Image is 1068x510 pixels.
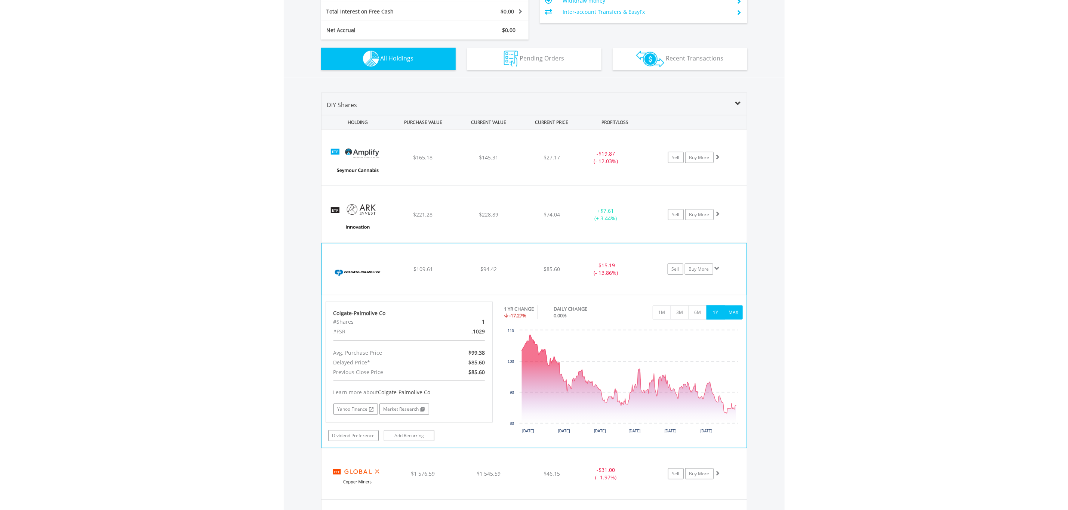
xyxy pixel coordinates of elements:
span: $46.15 [544,470,560,477]
button: 1Y [707,305,725,320]
div: CURRENT VALUE [457,115,521,129]
text: [DATE] [701,429,712,433]
text: [DATE] [665,429,677,433]
span: Colgate-Palmolive Co [378,389,431,396]
button: 6M [689,305,707,320]
span: $85.60 [468,359,485,366]
div: - (- 12.03%) [578,150,634,165]
span: $0.00 [502,27,516,34]
div: Total Interest on Free Cash [321,8,442,15]
img: EQU.US.ARKK.png [325,196,390,240]
span: $27.17 [544,154,560,161]
a: Add Recurring [384,430,434,441]
span: All Holdings [381,54,414,62]
span: Recent Transactions [666,54,723,62]
button: MAX [724,305,743,320]
text: [DATE] [558,429,570,433]
span: $145.31 [479,154,498,161]
a: Dividend Preference [328,430,379,441]
img: holdings-wht.png [363,51,379,67]
img: EQU.US.CNBS.png [325,139,390,184]
text: [DATE] [629,429,641,433]
div: .1029 [436,327,490,336]
div: Learn more about [333,389,485,396]
span: $0.00 [501,8,514,15]
img: EQU.US.CL.png [326,253,390,293]
div: #FSR [328,327,436,336]
text: [DATE] [522,429,534,433]
img: pending_instructions-wht.png [504,51,518,67]
img: EQU.US.COPX.png [325,458,390,498]
div: Previous Close Price [328,367,436,377]
a: Yahoo Finance [333,404,378,415]
div: HOLDING [322,115,390,129]
div: PROFIT/LOSS [583,115,647,129]
span: $228.89 [479,211,498,218]
div: Delayed Price* [328,358,436,367]
div: Chart. Highcharts interactive chart. [504,327,743,439]
span: $165.18 [413,154,433,161]
div: #Shares [328,317,436,327]
button: 1M [653,305,671,320]
div: - (- 1.97%) [578,466,634,481]
button: All Holdings [321,48,456,70]
span: $31.00 [598,466,615,473]
span: $221.28 [413,211,433,218]
text: 80 [510,422,514,426]
div: 1 YR CHANGE [504,305,534,312]
a: Buy More [685,209,714,220]
text: [DATE] [594,429,606,433]
div: 1 [436,317,490,327]
span: $74.04 [544,211,560,218]
span: $109.61 [413,265,433,273]
text: 100 [508,360,514,364]
span: DIY Shares [327,101,357,109]
button: Recent Transactions [613,48,747,70]
a: Sell [668,264,683,275]
button: Pending Orders [467,48,601,70]
span: $7.61 [601,207,614,214]
a: Buy More [685,264,713,275]
svg: Interactive chart [504,327,742,439]
div: Net Accrual [321,27,442,34]
a: Buy More [685,468,714,479]
div: - (- 13.86%) [578,262,634,277]
a: Sell [668,209,684,220]
span: $99.38 [468,349,485,356]
img: transactions-zar-wht.png [636,51,664,67]
span: $1 545.59 [477,470,501,477]
span: $94.42 [480,265,497,273]
span: $1 576.59 [411,470,435,477]
span: -17.27% [509,312,526,319]
div: Avg. Purchase Price [328,348,436,358]
span: $85.60 [544,265,560,273]
button: 3M [671,305,689,320]
span: 0.00% [554,312,567,319]
div: + (+ 3.44%) [578,207,634,222]
a: Buy More [685,152,714,163]
span: $19.87 [598,150,615,157]
text: 90 [510,391,514,395]
div: DAILY CHANGE [554,305,613,312]
a: Sell [668,152,684,163]
a: Market Research [379,404,429,415]
a: Sell [668,468,684,479]
span: $15.19 [598,262,615,269]
div: CURRENT PRICE [522,115,581,129]
div: Colgate-Palmolive Co [333,310,485,317]
span: $85.60 [468,368,485,376]
div: PURCHASE VALUE [391,115,455,129]
text: 110 [508,329,514,333]
td: Inter-account Transfers & EasyFx [563,6,730,18]
span: Pending Orders [520,54,564,62]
